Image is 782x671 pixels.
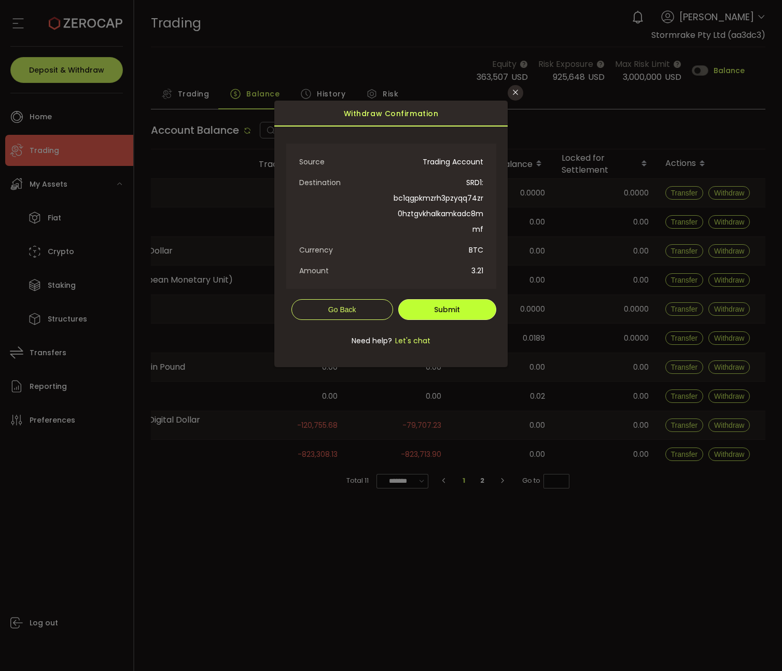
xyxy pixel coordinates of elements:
[391,175,483,237] span: SRD1: bc1qgpkmzrh3pzyqq74zr0hztgvkhalkamkadc8mmf
[391,154,483,170] span: Trading Account
[434,304,460,315] span: Submit
[328,305,356,314] span: Go Back
[299,175,392,190] span: Destination
[730,621,782,671] iframe: Chat Widget
[299,263,392,278] span: Amount
[274,101,508,127] div: Withdraw Confirmation
[392,336,430,346] span: Let's chat
[291,299,393,320] button: Go Back
[299,154,392,170] span: Source
[391,263,483,278] span: 3.21
[299,242,392,258] span: Currency
[274,101,508,367] div: dialog
[352,336,392,346] span: Need help?
[398,299,496,320] button: Submit
[391,242,483,258] span: BTC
